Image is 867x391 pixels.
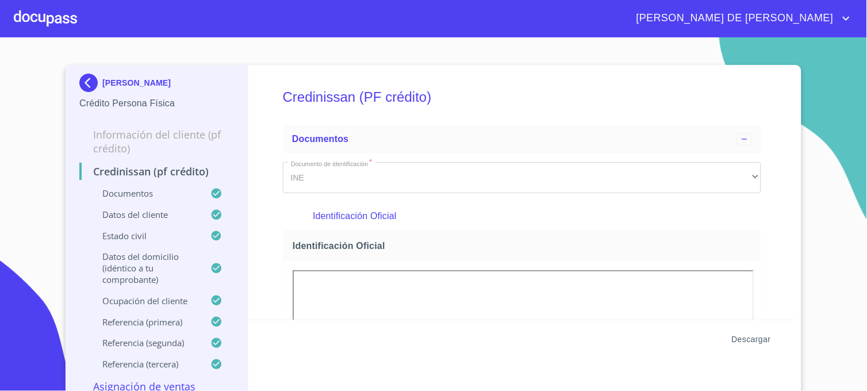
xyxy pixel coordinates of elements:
[283,74,761,121] h5: Credinissan (PF crédito)
[79,358,210,370] p: Referencia (tercera)
[79,337,210,348] p: Referencia (segunda)
[283,162,761,193] div: INE
[79,209,210,220] p: Datos del cliente
[79,74,102,92] img: Docupass spot blue
[79,74,234,97] div: [PERSON_NAME]
[79,251,210,285] p: Datos del domicilio (idéntico a tu comprobante)
[79,230,210,241] p: Estado Civil
[628,9,853,28] button: account of current user
[628,9,839,28] span: [PERSON_NAME] DE [PERSON_NAME]
[102,78,171,87] p: [PERSON_NAME]
[292,134,348,144] span: Documentos
[79,128,234,155] p: Información del cliente (PF crédito)
[79,295,210,306] p: Ocupación del Cliente
[313,209,731,223] p: Identificación Oficial
[283,125,761,153] div: Documentos
[79,316,210,328] p: Referencia (primera)
[732,332,771,347] span: Descargar
[727,329,776,350] button: Descargar
[79,97,234,110] p: Crédito Persona Física
[293,240,756,252] span: Identificación Oficial
[79,164,234,178] p: Credinissan (PF crédito)
[79,187,210,199] p: Documentos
